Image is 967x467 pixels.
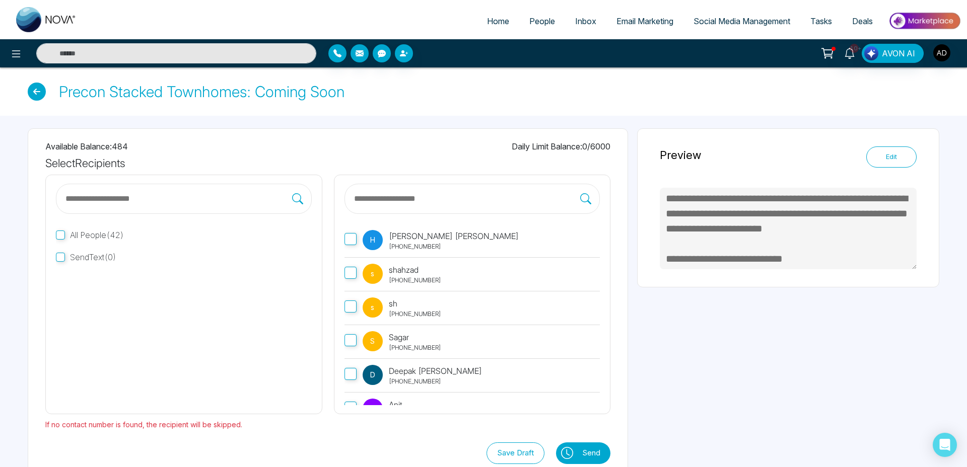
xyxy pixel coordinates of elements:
[862,44,924,63] button: AVON AI
[344,368,357,380] input: DDeepak [PERSON_NAME][PHONE_NUMBER]
[389,365,482,377] p: Deepak [PERSON_NAME]
[389,399,441,411] p: Anit
[882,47,915,59] span: AVON AI
[512,140,610,152] p: Daily Limit Balance: 0 / 6000
[344,267,357,279] input: sshahzad [PHONE_NUMBER]
[850,44,859,53] span: 10+
[371,297,374,318] span: s
[606,12,683,31] a: Email Marketing
[70,252,116,262] span: SendText ( 0 )
[344,334,357,346] input: SSagar [PHONE_NUMBER]
[344,300,357,313] input: ssh [PHONE_NUMBER]
[59,83,344,101] h1: Precon Stacked Townhomes: Coming Soon
[45,420,242,429] span: If no contact number is found, the recipient will be skipped.
[565,12,606,31] a: Inbox
[487,442,544,464] button: Save Draft
[370,230,375,250] span: H
[519,12,565,31] a: People
[389,331,441,343] p: Sagar
[389,242,519,251] p: [PHONE_NUMBER]
[344,402,357,414] input: AAnit [PHONE_NUMBER]
[694,16,790,26] span: Social Media Management
[70,230,124,240] span: All People ( 42 )
[45,140,128,152] p: Available Balance: 484
[56,230,65,240] input: All People(42)
[933,44,950,61] img: User Avatar
[370,331,375,351] span: S
[16,7,77,32] img: Nova CRM Logo
[344,233,357,245] input: H[PERSON_NAME] [PERSON_NAME][PHONE_NUMBER]
[852,16,873,26] span: Deals
[389,297,441,309] p: sh
[477,12,519,31] a: Home
[389,343,441,352] p: [PHONE_NUMBER]
[866,146,917,168] button: Edit
[529,16,555,26] span: People
[370,365,375,385] span: D
[45,157,125,170] h1: Select Recipients
[577,442,610,464] button: Send
[371,264,374,284] span: s
[842,12,883,31] a: Deals
[810,16,832,26] span: Tasks
[370,399,375,419] span: A
[389,264,441,276] p: shahzad
[800,12,842,31] a: Tasks
[683,12,800,31] a: Social Media Management
[389,309,441,319] p: [PHONE_NUMBER]
[616,16,673,26] span: Email Marketing
[56,253,65,262] input: SendText(0)
[933,433,957,457] div: Open Intercom Messenger
[487,16,509,26] span: Home
[838,44,862,61] a: 10+
[389,377,482,386] p: [PHONE_NUMBER]
[389,276,441,285] p: [PHONE_NUMBER]
[389,230,519,242] p: [PERSON_NAME] [PERSON_NAME]
[888,10,961,32] img: Market-place.gif
[864,46,878,60] img: Lead Flow
[660,148,701,162] h1: Preview
[575,16,596,26] span: Inbox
